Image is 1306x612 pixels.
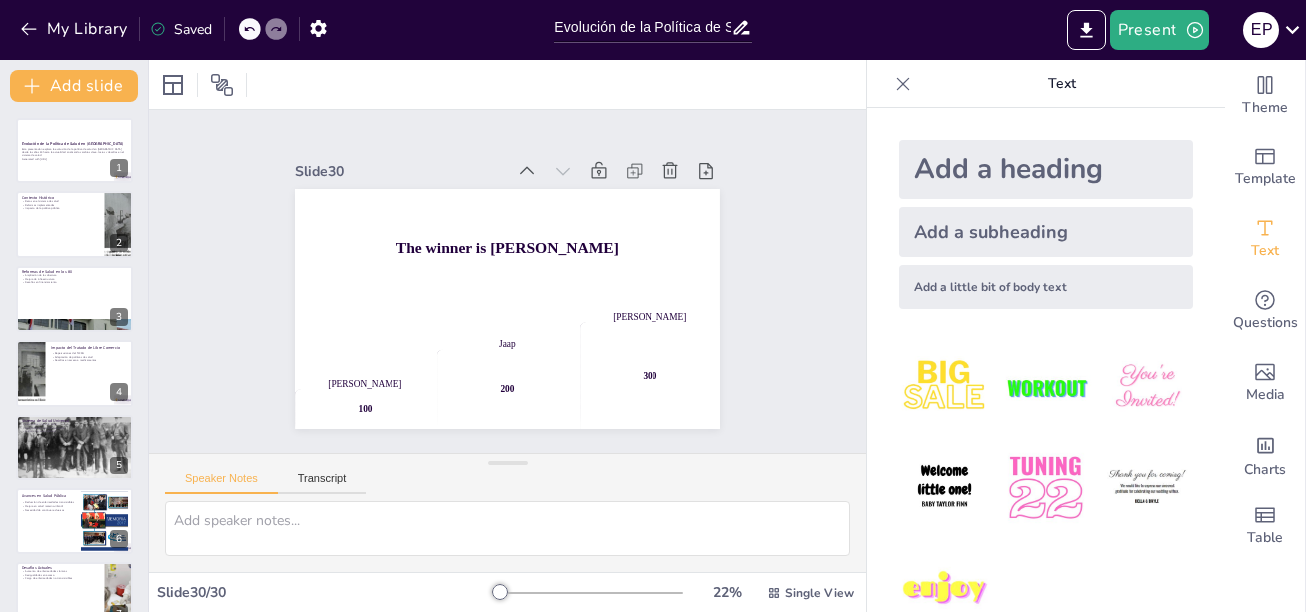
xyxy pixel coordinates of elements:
[1244,459,1286,481] span: Charts
[110,234,128,252] div: 2
[150,20,212,39] div: Saved
[51,359,128,363] p: Desafíos en acceso a medicamentos
[1246,384,1285,406] span: Media
[1110,10,1209,50] button: Present
[22,504,75,508] p: Mejora en salud materno-infantil
[899,140,1193,199] div: Add a heading
[16,415,133,480] div: https://cdn.sendsteps.com/images/logo/sendsteps_logo_white.pnghttps://cdn.sendsteps.com/images/lo...
[110,457,128,474] div: 5
[580,312,720,323] div: [PERSON_NAME]
[22,565,99,571] p: Desafíos Actuales
[437,339,578,350] div: Jaap
[110,159,128,177] div: 1
[278,472,367,494] button: Transcript
[22,573,99,577] p: Desigualdades en acceso
[51,352,128,356] p: Repercusiones del TLCAN
[899,341,991,434] img: 1.jpeg
[1225,60,1305,132] div: Change the overall theme
[157,69,189,101] div: Layout
[1242,97,1288,119] span: Theme
[1247,527,1283,549] span: Table
[1225,419,1305,490] div: Add charts and graphs
[999,341,1092,434] img: 2.jpeg
[110,383,128,401] div: 4
[1235,168,1296,190] span: Template
[1225,132,1305,203] div: Add ready made slides
[16,340,133,406] div: https://cdn.sendsteps.com/images/logo/sendsteps_logo_white.pnghttps://cdn.sendsteps.com/images/lo...
[22,157,128,161] p: Generated with [URL]
[785,585,854,601] span: Single View
[1225,275,1305,347] div: Get real-time input from your audience
[918,60,1205,108] p: Text
[22,422,128,426] p: Acceso a servicios de salud
[22,508,75,512] p: Necesidad de continuar esfuerzos
[22,277,128,281] p: Mejora de infraestructura
[1067,10,1106,50] button: Export to PowerPoint
[165,472,278,494] button: Speaker Notes
[15,13,135,45] button: My Library
[1225,203,1305,275] div: Add text boxes
[295,389,435,429] div: 100
[22,570,99,574] p: Aumento de enfermedades crónicas
[1251,240,1279,262] span: Text
[437,350,578,429] div: 200
[580,322,720,429] div: 300
[22,269,128,275] p: Reformas de Salud en los 80
[16,191,133,257] div: https://cdn.sendsteps.com/images/logo/sendsteps_logo_white.pnghttps://cdn.sendsteps.com/images/lo...
[22,426,128,430] p: Desigualdades en implementación
[554,13,731,42] input: Insertar título
[999,442,1092,534] img: 5.jpeg
[157,583,492,602] div: Slide 30 / 30
[1243,12,1279,48] div: E P
[295,379,435,390] div: [PERSON_NAME]
[1225,490,1305,562] div: Add a table
[899,442,991,534] img: 4.jpeg
[22,199,99,203] p: Retos en el sistema de salud
[899,207,1193,257] div: Add a subheading
[295,162,505,181] div: Slide 30
[22,429,128,433] p: Críticas a la sostenibilidad
[22,493,75,499] p: Avances en Salud Pública
[51,355,128,359] p: Adaptación de políticas de salud
[22,577,99,581] p: Carga de enfermedades no transmisibles
[16,118,133,183] div: https://cdn.sendsteps.com/images/logo/sendsteps_logo_white.pnghttps://cdn.sendsteps.com/images/lo...
[1233,312,1298,334] span: Questions
[22,147,128,157] p: Esta presentación explora la evolución de la política de salud en [GEOGRAPHIC_DATA] desde los año...
[295,239,720,257] h4: The winner is [PERSON_NAME]
[22,142,124,147] strong: Evolución de la Política de Salud en [GEOGRAPHIC_DATA]
[22,501,75,505] p: Reducción de enfermedades transmisibles
[1225,347,1305,419] div: Add images, graphics, shapes or video
[10,70,138,102] button: Add slide
[22,273,128,277] p: Ampliación de la cobertura
[22,417,128,423] p: Sistema de Salud Universal
[1101,341,1193,434] img: 3.jpeg
[1243,10,1279,50] button: E P
[51,345,128,351] p: Impacto del Tratado de Libre Comercio
[110,308,128,326] div: 3
[22,202,99,206] p: Reformas implementadas
[703,583,751,602] div: 22 %
[16,488,133,554] div: https://cdn.sendsteps.com/images/logo/sendsteps_logo_white.pnghttps://cdn.sendsteps.com/images/lo...
[1101,442,1193,534] img: 6.jpeg
[22,194,99,200] p: Contexto Histórico
[210,73,234,97] span: Position
[899,265,1193,309] div: Add a little bit of body text
[22,281,128,285] p: Desafíos en financiamiento
[16,266,133,332] div: https://cdn.sendsteps.com/images/logo/sendsteps_logo_white.pnghttps://cdn.sendsteps.com/images/lo...
[110,530,128,548] div: 6
[22,206,99,210] p: Impacto de la política pública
